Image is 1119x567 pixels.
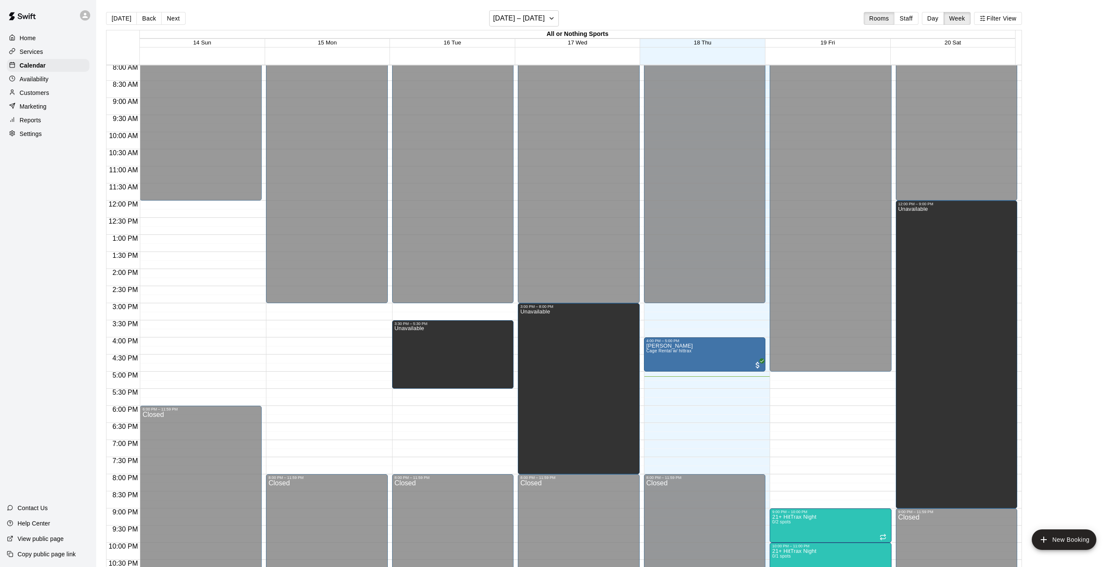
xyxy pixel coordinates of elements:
span: 3:00 PM [110,303,140,310]
div: 8:00 PM – 11:59 PM [395,475,511,480]
p: Reports [20,116,41,124]
span: 9:30 AM [111,115,140,122]
p: Availability [20,75,49,83]
span: 11:30 AM [107,183,140,191]
p: Calendar [20,61,46,70]
button: 20 Sat [945,39,961,46]
p: View public page [18,535,64,543]
span: All customers have paid [753,361,762,369]
a: Services [7,45,89,58]
span: 3:30 PM [110,320,140,328]
button: [DATE] [106,12,137,25]
div: 8:00 PM – 11:59 PM [647,475,763,480]
div: 9:00 PM – 10:00 PM: 21+ HitTrax Night [770,508,892,543]
span: 10:00 PM [106,543,140,550]
p: Copy public page link [18,550,76,558]
div: 9:00 PM – 10:00 PM [772,510,889,514]
div: 8:00 PM – 11:59 PM [269,475,385,480]
span: 8:00 PM [110,474,140,481]
button: 18 Thu [694,39,712,46]
div: 3:30 PM – 5:30 PM: Unavailable [392,320,514,389]
span: 11:00 AM [107,166,140,174]
a: Marketing [7,100,89,113]
button: Back [136,12,162,25]
p: Customers [20,89,49,97]
span: 7:00 PM [110,440,140,447]
span: 5:30 PM [110,389,140,396]
span: 9:30 PM [110,526,140,533]
span: 10:00 AM [107,132,140,139]
a: Calendar [7,59,89,72]
span: 1:00 PM [110,235,140,242]
button: 19 Fri [821,39,835,46]
span: 7:30 PM [110,457,140,464]
span: 1:30 PM [110,252,140,259]
p: Home [20,34,36,42]
span: 2:30 PM [110,286,140,293]
span: 8:30 AM [111,81,140,88]
button: Staff [894,12,918,25]
span: 12:30 PM [106,218,140,225]
span: 10:30 PM [106,560,140,567]
a: Home [7,32,89,44]
button: 14 Sun [193,39,211,46]
p: Settings [20,130,42,138]
span: 9:00 PM [110,508,140,516]
div: 12:00 PM – 9:00 PM: Unavailable [896,201,1018,508]
button: 16 Tue [444,39,461,46]
p: Marketing [20,102,47,111]
span: 6:30 PM [110,423,140,430]
span: 0/2 spots filled [772,520,791,524]
a: Reports [7,114,89,127]
div: 3:00 PM – 8:00 PM [520,304,637,309]
p: Services [20,47,43,56]
h6: [DATE] – [DATE] [493,12,545,24]
span: 8:30 PM [110,491,140,499]
div: 4:00 PM – 5:00 PM: Hunter Klink [644,337,766,372]
button: Next [161,12,185,25]
span: 5:00 PM [110,372,140,379]
a: Settings [7,127,89,140]
span: 9:00 AM [111,98,140,105]
span: 4:30 PM [110,354,140,362]
span: Recurring event [880,534,886,540]
button: 15 Mon [318,39,337,46]
button: [DATE] – [DATE] [489,10,559,27]
span: 12:00 PM [106,201,140,208]
p: Help Center [18,519,50,528]
div: All or Nothing Sports [140,30,1015,38]
span: 10:30 AM [107,149,140,157]
button: Filter View [974,12,1022,25]
span: 4:00 PM [110,337,140,345]
span: 0/1 spots filled [772,554,791,558]
p: Contact Us [18,504,48,512]
div: 9:00 PM – 11:59 PM [898,510,1015,514]
div: 3:00 PM – 8:00 PM: Unavailable [518,303,640,474]
a: Availability [7,73,89,86]
div: 4:00 PM – 5:00 PM [647,339,763,343]
div: 12:00 PM – 9:00 PM [898,202,1015,206]
span: 8:00 AM [111,64,140,71]
div: 8:00 PM – 11:59 PM [520,475,637,480]
button: 17 Wed [568,39,588,46]
div: 3:30 PM – 5:30 PM [395,322,511,326]
button: Rooms [864,12,895,25]
div: 6:00 PM – 11:59 PM [142,407,259,411]
a: Customers [7,86,89,99]
span: 2:00 PM [110,269,140,276]
button: Day [922,12,944,25]
div: 10:00 PM – 11:00 PM [772,544,889,548]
